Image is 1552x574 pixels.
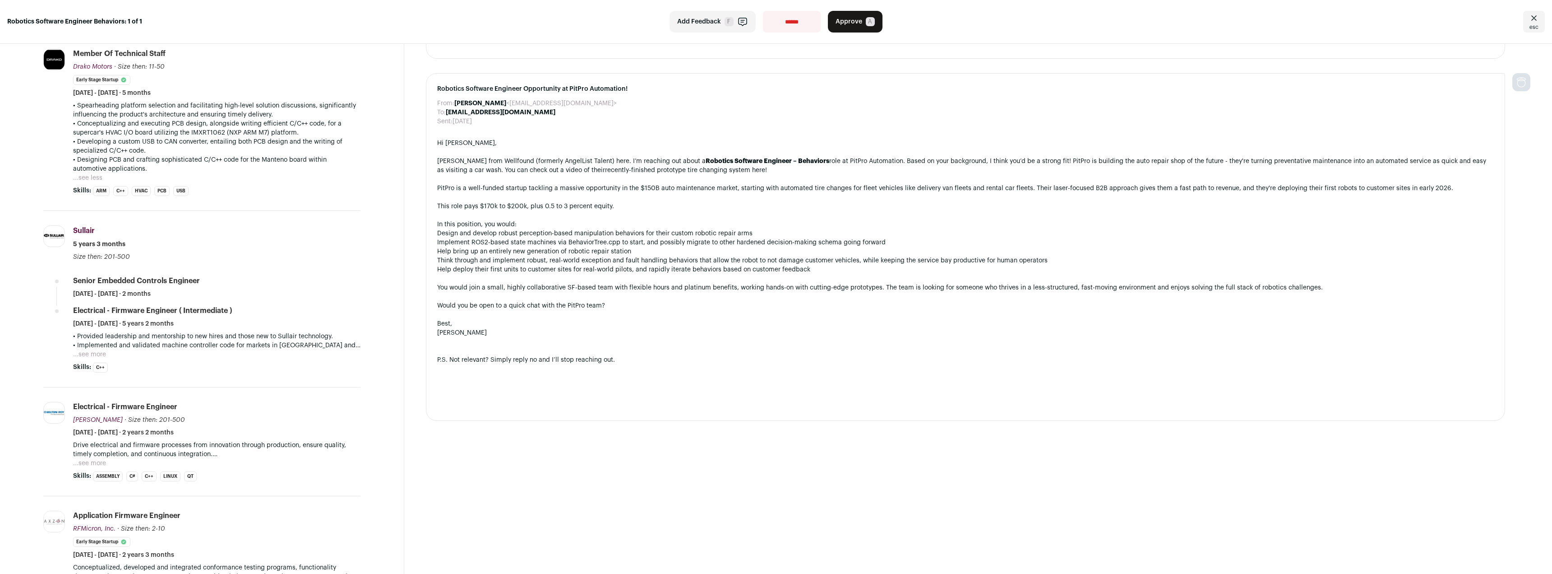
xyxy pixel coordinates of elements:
li: USB [173,186,189,196]
span: [PERSON_NAME] [73,417,123,423]
button: ...see less [73,173,102,182]
li: PCB [154,186,170,196]
p: • Provided leadership and mentorship to new hires and those new to Sullair technology. [73,332,360,341]
button: ...see more [73,350,106,359]
div: P.S. Not relevant? Simply reply no and I’ll stop reaching out. [437,355,1494,364]
li: Implement ROS2-based state machines via BehaviorTree.cpp to start, and possibly migrate to other ... [437,238,1494,247]
img: 0f11a11824ceee06a729950b26a0798ac7b9d6db190474f03cd528bdcd3aeed8.png [44,411,65,415]
li: C++ [93,363,108,373]
span: · Size then: 201-500 [125,417,185,423]
dt: From: [437,99,454,108]
li: Assembly [93,471,123,481]
div: Application Firmware Engineer [73,511,180,521]
div: Member Of Technical Staff [73,49,166,59]
dt: Sent: [437,117,453,126]
span: RFMicron, Inc. [73,526,115,532]
li: Design and develop robust perception-based manipulation behaviors for their custom robotic repair... [437,229,1494,238]
li: C# [126,471,138,481]
strong: Robotics Software Engineer Behaviors: 1 of 1 [7,17,142,26]
div: [PERSON_NAME] [437,328,1494,337]
p: • Spearheading platform selection and facilitating high-level solution discussions, significantly... [73,101,360,119]
li: Early Stage Startup [73,537,130,547]
span: [DATE] - [DATE] · 5 months [73,89,151,98]
p: • Conceptualizing and executing PCB design, alongside writing efficient C/C++ code, for a superca... [73,119,360,137]
b: [EMAIL_ADDRESS][DOMAIN_NAME] [446,109,555,116]
span: Size then: 201-500 [73,254,130,260]
li: C++ [142,471,157,481]
div: Electrical - Firmware Engineer [73,402,177,412]
div: [PERSON_NAME] from Wellfound (formerly AngelList Talent) here. I’m reaching out about a role at P... [437,157,1494,175]
button: ...see more [73,459,106,468]
li: Qt [184,471,197,481]
b: [PERSON_NAME] [454,100,506,107]
span: [DATE] - [DATE] · 5 years 2 months [73,319,174,328]
div: This role pays $170k to $200k, plus 0.5 to 3 percent equity. [437,202,1494,211]
dd: <[EMAIL_ADDRESS][DOMAIN_NAME]> [454,99,617,108]
div: Would you be open to a quick chat with the PitPro team? [437,301,1494,310]
span: Skills: [73,186,91,195]
div: You would join a small, highly collaborative SF-based team with flexible hours and platinum benef... [437,283,1494,292]
li: Early Stage Startup [73,75,130,85]
img: d8a59fe0bd255100a38e5972f68c1dbf6d6e2cb75ad2fa4a372e448f39a3f228.jpg [44,511,65,532]
p: • Designing PCB and crafting sophisticated C/C++ code for the Manteno board within automotive app... [73,155,360,173]
li: Help deploy their first units to customer sites for real-world pilots, and rapidly iterate behavi... [437,265,1494,274]
p: • Developing a custom USB to CAN converter, entailing both PCB design and the writing of speciali... [73,137,360,155]
a: recently-finished prototype tire changing system here [605,167,765,173]
div: Senior Embedded Controls Engineer [73,276,200,286]
span: Drako Motors [73,64,112,70]
span: Skills: [73,471,91,481]
img: nopic.png [1512,73,1530,91]
div: PitPro is a well-funded startup tackling a massive opportunity in the $150B auto maintenance mark... [437,184,1494,193]
button: Add Feedback F [670,11,756,33]
li: Think through and implement robust, real-world exception and fault handling behaviors that allow ... [437,256,1494,265]
span: · Size then: 11-50 [114,64,165,70]
li: ARM [93,186,110,196]
span: [DATE] - [DATE] · 2 years 3 months [73,551,174,560]
img: e2f4b73aa3b4bdf0dfa36d8305e907dcda8605c92413f2f48c7be81a607c628d.png [44,234,65,238]
a: Close [1523,11,1545,33]
span: 5 years 3 months [73,240,125,249]
dt: To: [437,108,446,117]
li: C++ [113,186,128,196]
dd: [DATE] [453,117,472,126]
span: Robotics Software Engineer Opportunity at PitPro Automation! [437,84,1494,93]
li: HVAC [132,186,151,196]
button: Approve A [828,11,882,33]
div: In this position, you would: [437,220,1494,229]
span: Add Feedback [677,17,721,26]
span: Skills: [73,363,91,372]
span: · Size then: 2-10 [117,526,165,532]
p: Drive electrical and firmware processes from innovation through production, ensure quality, timel... [73,441,360,459]
p: • Implemented and validated machine controller code for markets in [GEOGRAPHIC_DATA] and [GEOGRAP... [73,341,360,350]
span: F [725,17,734,26]
span: Approve [836,17,862,26]
div: Best, [437,319,1494,328]
span: esc [1529,23,1538,31]
li: Linux [160,471,180,481]
span: [DATE] - [DATE] · 2 years 2 months [73,428,174,437]
div: Electrical - Firmware Engineer ( Intermediate ) [73,306,232,316]
span: A [866,17,875,26]
li: Help bring up an entirely new generation of robotic repair station [437,247,1494,256]
span: Sullair [73,227,95,234]
strong: Robotics Software Engineer – Behaviors [706,158,829,164]
img: 83807fda4f620128abc9e4e948e861194dbbfc2258c047e599ab76c014e732a5.jpg [44,49,65,70]
div: Hi [PERSON_NAME], [437,139,1494,148]
span: [DATE] - [DATE] · 2 months [73,289,151,299]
